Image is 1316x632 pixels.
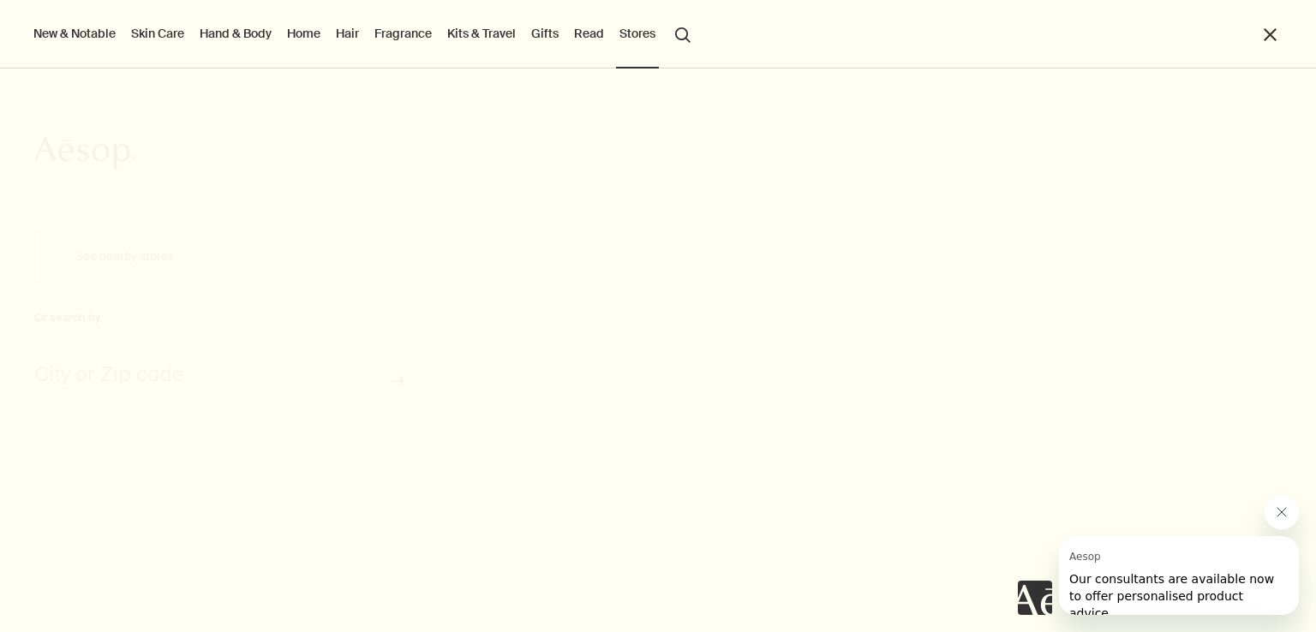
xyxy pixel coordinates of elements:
[34,136,137,170] svg: Aesop
[34,308,404,327] div: Or search by
[196,22,275,45] a: Hand & Body
[34,136,137,175] a: Aesop
[371,22,435,45] a: Fragrance
[1018,495,1299,615] div: Aesop says "Our consultants are available now to offer personalised product advice.". Open messag...
[1059,536,1299,615] iframe: Message from Aesop
[1260,25,1280,45] button: Close the Menu
[1018,581,1052,615] iframe: no content
[34,231,214,283] button: See nearby stores
[667,17,698,50] button: Open search
[30,22,119,45] button: New & Notable
[1265,495,1299,529] iframe: Close message from Aesop
[284,22,324,45] a: Home
[528,22,562,45] a: Gifts
[571,22,607,45] a: Read
[332,22,362,45] a: Hair
[128,22,188,45] a: Skin Care
[444,22,519,45] a: Kits & Travel
[10,36,215,84] span: Our consultants are available now to offer personalised product advice.
[616,22,659,45] button: Stores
